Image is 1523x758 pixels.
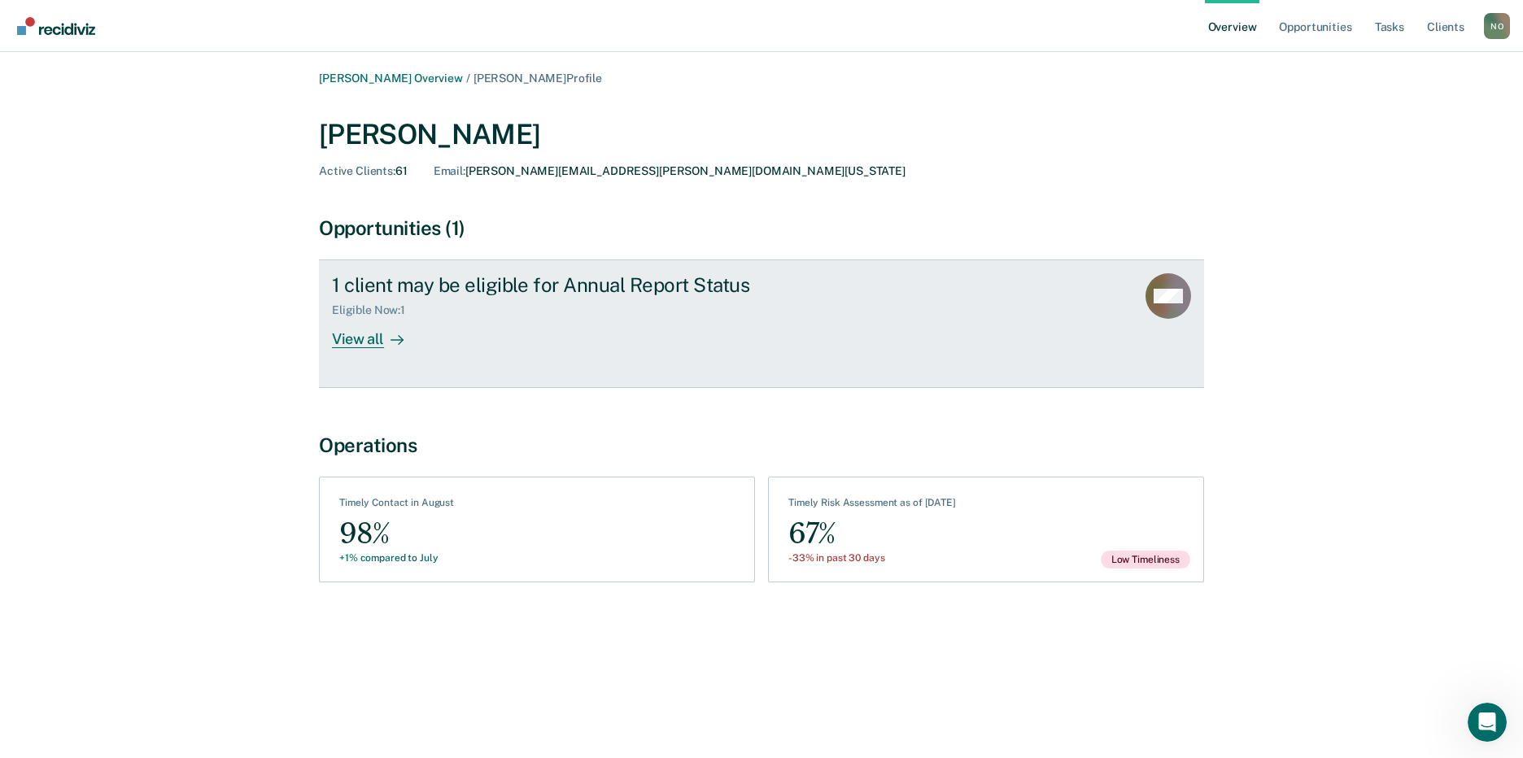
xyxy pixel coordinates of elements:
[1468,703,1507,742] iframe: Intercom live chat
[788,497,956,515] div: Timely Risk Assessment as of [DATE]
[319,72,463,85] a: [PERSON_NAME] Overview
[332,303,418,317] div: Eligible Now : 1
[788,516,956,552] div: 67%
[319,164,395,177] span: Active Clients :
[1484,13,1510,39] div: N O
[17,17,95,35] img: Recidiviz
[434,164,465,177] span: Email :
[339,552,454,564] div: +1% compared to July
[332,317,423,349] div: View all
[319,433,1204,457] div: Operations
[1484,13,1510,39] button: Profile dropdown button
[1101,551,1190,568] span: Low Timeliness
[332,273,903,297] div: 1 client may be eligible for Annual Report Status
[434,164,906,178] div: [PERSON_NAME][EMAIL_ADDRESS][PERSON_NAME][DOMAIN_NAME][US_STATE]
[339,516,454,552] div: 98%
[788,552,956,564] div: -33% in past 30 days
[319,259,1204,388] a: 1 client may be eligible for Annual Report StatusEligible Now:1View all
[339,497,454,515] div: Timely Contact in August
[319,164,408,178] div: 61
[319,118,1204,151] div: [PERSON_NAME]
[473,72,602,85] span: [PERSON_NAME] Profile
[319,216,1204,240] div: Opportunities (1)
[463,72,473,85] span: /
